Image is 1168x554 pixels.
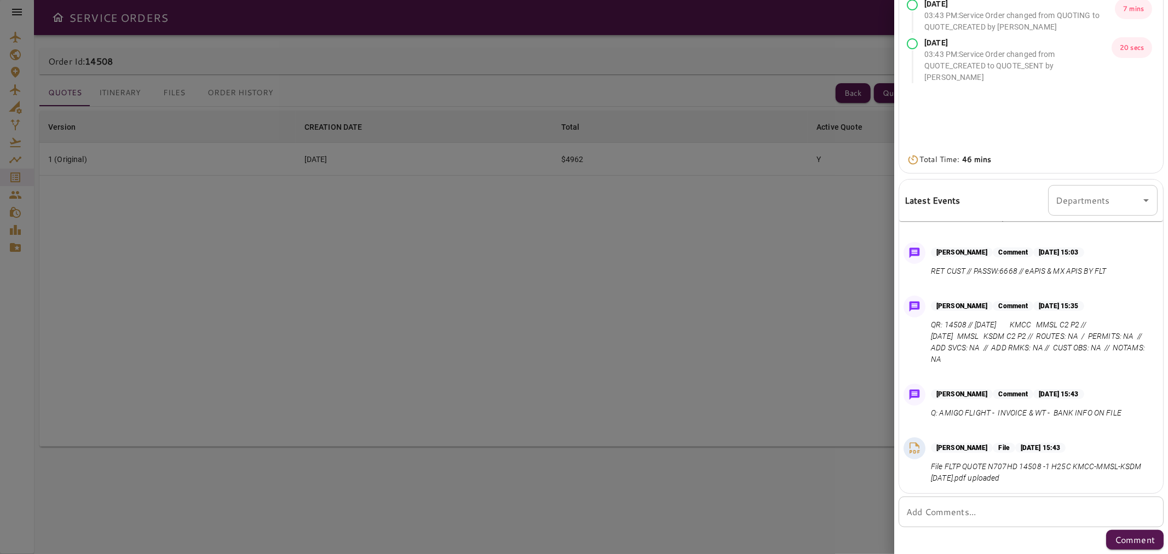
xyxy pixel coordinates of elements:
[993,247,1033,257] p: Comment
[931,443,993,453] p: [PERSON_NAME]
[993,389,1033,399] p: Comment
[907,154,919,165] img: Timer Icon
[906,440,923,457] img: PDF File
[924,49,1112,83] p: 03:43 PM : Service Order changed from QUOTE_CREATED to QUOTE_SENT by [PERSON_NAME]
[931,247,993,257] p: [PERSON_NAME]
[993,301,1033,311] p: Comment
[1015,443,1066,453] p: [DATE] 15:43
[924,10,1115,33] p: 03:43 PM : Service Order changed from QUOTING to QUOTE_CREATED by [PERSON_NAME]
[931,389,993,399] p: [PERSON_NAME]
[931,319,1153,365] p: QR: 14508 // [DATE] KMCC MMSL C2 P2 // [DATE] MMSL KSDM C2 P2 // ROUTES: NA / PERMITS: NA // ADD ...
[1112,37,1152,58] p: 20 secs
[931,301,993,311] p: [PERSON_NAME]
[919,154,992,165] p: Total Time:
[1138,193,1154,208] button: Open
[907,245,922,261] img: Message Icon
[907,387,922,402] img: Message Icon
[1033,247,1084,257] p: [DATE] 15:03
[1106,530,1164,550] button: Comment
[962,154,992,165] b: 46 mins
[1033,301,1084,311] p: [DATE] 15:35
[905,193,960,207] h6: Latest Events
[931,266,1106,277] p: RET CUST // PASSW:6668 // eAPIS & MX APIS BY FLT
[931,407,1121,419] p: Q: AMIGO FLIGHT - INVOICE & WT - BANK INFO ON FILE
[924,37,1112,49] p: [DATE]
[1115,533,1155,546] p: Comment
[907,299,922,314] img: Message Icon
[1033,389,1084,399] p: [DATE] 15:43
[931,461,1153,484] p: File FLTP QUOTE N707HD 14508 -1 H25C KMCC-MMSL-KSDM [DATE].pdf uploaded
[993,443,1015,453] p: File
